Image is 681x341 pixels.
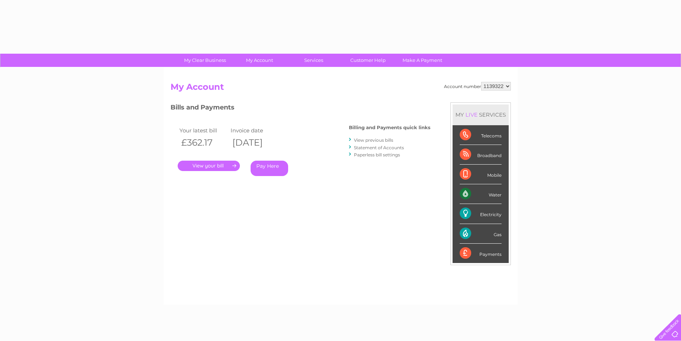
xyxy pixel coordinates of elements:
[460,165,502,184] div: Mobile
[171,82,511,96] h2: My Account
[251,161,288,176] a: Pay Here
[229,126,280,135] td: Invoice date
[354,152,400,157] a: Paperless bill settings
[176,54,235,67] a: My Clear Business
[230,54,289,67] a: My Account
[460,184,502,204] div: Water
[444,82,511,91] div: Account number
[349,125,430,130] h4: Billing and Payments quick links
[453,104,509,125] div: MY SERVICES
[354,137,393,143] a: View previous bills
[178,126,229,135] td: Your latest bill
[460,204,502,224] div: Electricity
[339,54,398,67] a: Customer Help
[354,145,404,150] a: Statement of Accounts
[284,54,343,67] a: Services
[393,54,452,67] a: Make A Payment
[460,145,502,165] div: Broadband
[178,135,229,150] th: £362.17
[464,111,479,118] div: LIVE
[171,102,430,115] h3: Bills and Payments
[460,244,502,263] div: Payments
[178,161,240,171] a: .
[460,224,502,244] div: Gas
[460,125,502,145] div: Telecoms
[229,135,280,150] th: [DATE]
